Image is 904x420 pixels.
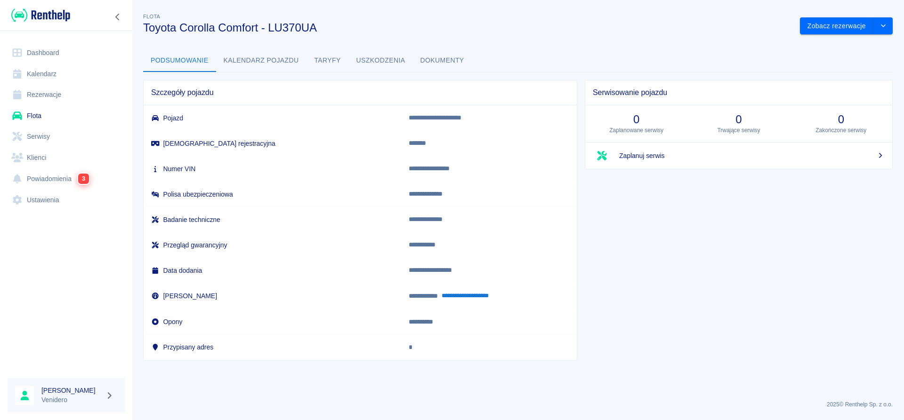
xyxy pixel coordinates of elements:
a: Serwisy [8,126,125,147]
button: Dokumenty [413,49,472,72]
a: Kalendarz [8,63,125,85]
h6: Przegląd gwarancyjny [151,240,394,250]
span: Flota [143,14,160,19]
h6: Numer VIN [151,164,394,174]
button: Zobacz rezerwacje [800,17,874,35]
p: Trwające serwisy [695,126,782,135]
p: 2025 © Renthelp Sp. z o.o. [143,400,893,409]
h6: Przypisany adres [151,342,394,352]
span: 3 [78,174,89,184]
button: Kalendarz pojazdu [216,49,307,72]
a: 0Zaplanowane serwisy [585,105,687,142]
span: Szczegóły pojazdu [151,88,569,97]
a: Renthelp logo [8,8,70,23]
h6: Polisa ubezpieczeniowa [151,190,394,199]
h6: [PERSON_NAME] [41,386,102,395]
p: Zakończone serwisy [798,126,885,135]
a: Zaplanuj serwis [585,143,892,169]
h3: 0 [798,113,885,126]
a: 0Trwające serwisy [687,105,790,142]
a: Flota [8,105,125,127]
button: Uszkodzenia [349,49,413,72]
button: Zwiń nawigację [111,11,125,23]
a: Dashboard [8,42,125,63]
h6: Data dodania [151,266,394,275]
h6: [DEMOGRAPHIC_DATA] rejestracyjna [151,139,394,148]
h3: 0 [593,113,680,126]
button: Taryfy [307,49,349,72]
a: 0Zakończone serwisy [790,105,892,142]
h6: Pojazd [151,113,394,123]
a: Ustawienia [8,190,125,211]
h3: 0 [695,113,782,126]
span: Serwisowanie pojazdu [593,88,885,97]
a: Powiadomienia3 [8,168,125,190]
span: Zaplanuj serwis [619,151,885,161]
h6: Opony [151,317,394,326]
a: Rezerwacje [8,84,125,105]
h3: Toyota Corolla Comfort - LU370UA [143,21,792,34]
h6: Badanie techniczne [151,215,394,224]
p: Venidero [41,395,102,405]
button: Podsumowanie [143,49,216,72]
img: Renthelp logo [11,8,70,23]
button: drop-down [874,17,893,35]
h6: [PERSON_NAME] [151,291,394,301]
p: Zaplanowane serwisy [593,126,680,135]
a: Klienci [8,147,125,168]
